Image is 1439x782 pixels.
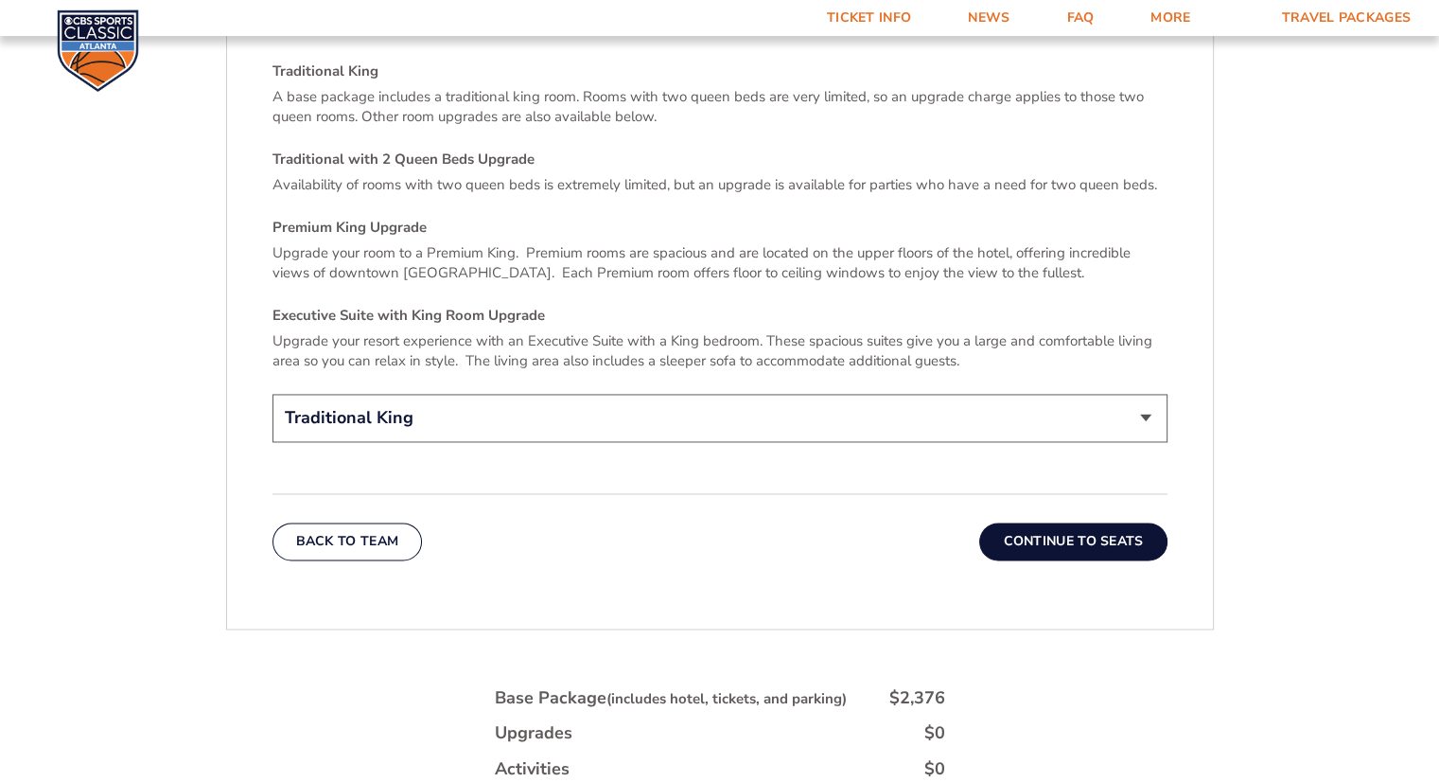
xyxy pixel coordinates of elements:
div: Upgrades [495,721,572,745]
small: (includes hotel, tickets, and parking) [606,689,847,708]
div: $2,376 [889,686,945,710]
p: A base package includes a traditional king room. Rooms with two queen beds are very limited, so a... [272,87,1167,127]
h4: Traditional King [272,62,1167,81]
h4: Traditional with 2 Queen Beds Upgrade [272,150,1167,169]
p: Availability of rooms with two queen beds is extremely limited, but an upgrade is available for p... [272,175,1167,195]
div: $0 [924,756,945,780]
img: CBS Sports Classic [57,9,139,92]
div: Activities [495,756,570,780]
p: Upgrade your resort experience with an Executive Suite with a King bedroom. These spacious suites... [272,331,1167,371]
div: Base Package [495,686,847,710]
button: Continue To Seats [979,523,1167,560]
button: Back To Team [272,523,423,560]
div: $0 [924,721,945,745]
p: Upgrade your room to a Premium King. Premium rooms are spacious and are located on the upper floo... [272,243,1167,283]
h4: Executive Suite with King Room Upgrade [272,306,1167,326]
h4: Premium King Upgrade [272,218,1167,238]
